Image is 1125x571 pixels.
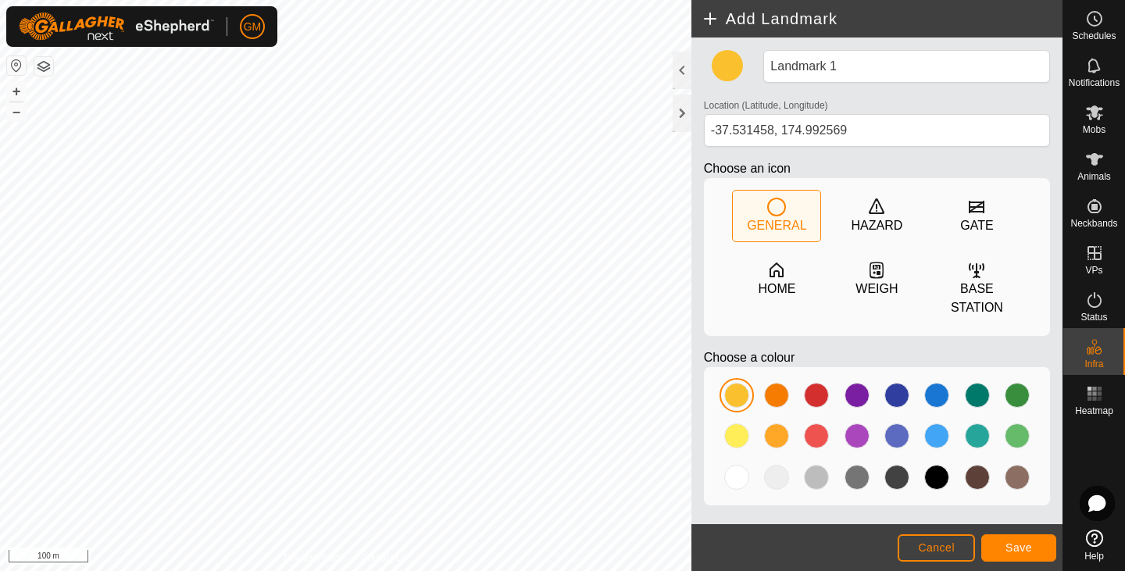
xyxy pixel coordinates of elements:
[244,19,262,35] span: GM
[1085,266,1102,275] span: VPs
[1077,172,1111,181] span: Animals
[852,216,903,235] div: HAZARD
[1084,551,1104,561] span: Help
[1083,125,1105,134] span: Mobs
[7,102,26,121] button: –
[701,9,1062,28] h2: Add Landmark
[960,216,993,235] div: GATE
[19,12,214,41] img: Gallagher Logo
[898,534,975,562] button: Cancel
[704,348,1050,367] p: Choose a colour
[704,98,828,112] label: Location (Latitude, Longitude)
[1005,541,1032,554] span: Save
[284,551,342,565] a: Privacy Policy
[855,280,898,298] div: WEIGH
[1084,359,1103,369] span: Infra
[758,280,795,298] div: HOME
[1063,523,1125,567] a: Help
[7,56,26,75] button: Reset Map
[747,216,806,235] div: GENERAL
[918,541,955,554] span: Cancel
[1075,406,1113,416] span: Heatmap
[7,82,26,101] button: +
[34,57,53,76] button: Map Layers
[981,534,1056,562] button: Save
[1080,312,1107,322] span: Status
[1070,219,1117,228] span: Neckbands
[1072,31,1116,41] span: Schedules
[704,159,1050,178] p: Choose an icon
[1069,78,1120,87] span: Notifications
[933,280,1020,317] div: BASE STATION
[361,551,407,565] a: Contact Us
